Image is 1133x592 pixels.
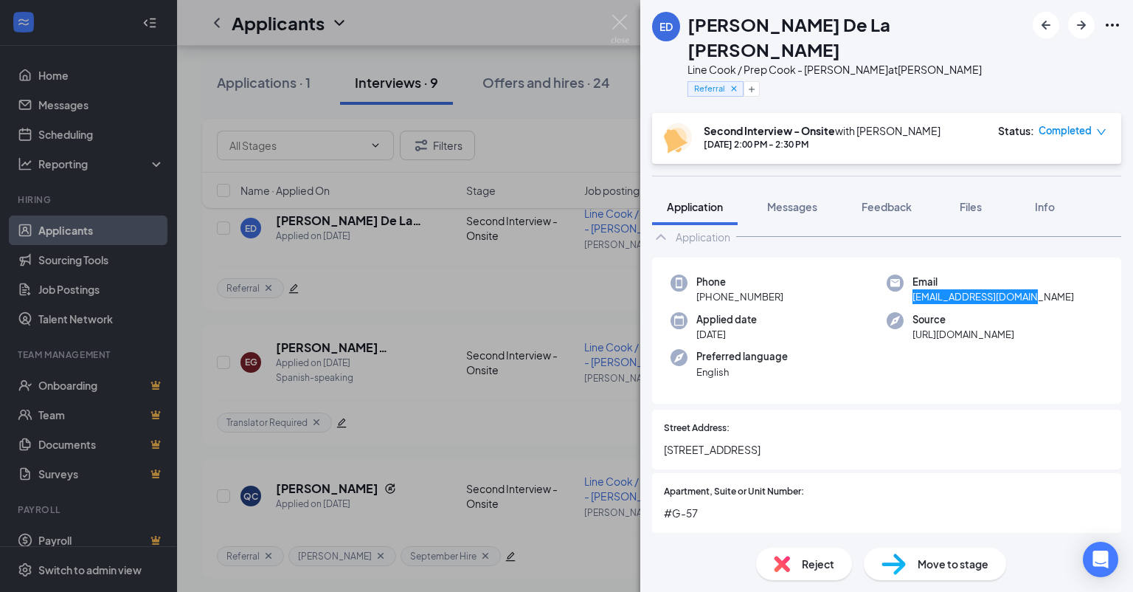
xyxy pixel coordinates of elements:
span: Application [667,200,723,213]
div: ED [659,19,673,34]
div: Line Cook / Prep Cook - [PERSON_NAME] at [PERSON_NAME] [687,62,1025,77]
svg: ChevronUp [652,228,670,246]
span: English [696,365,788,379]
span: Info [1035,200,1055,213]
span: [URL][DOMAIN_NAME] [912,327,1014,342]
span: Email [912,275,1074,289]
span: Applied date [696,312,757,327]
svg: ArrowRight [1073,16,1090,34]
span: [EMAIL_ADDRESS][DOMAIN_NAME] [912,289,1074,304]
button: ArrowLeftNew [1033,12,1059,38]
div: with [PERSON_NAME] [704,123,940,138]
span: Source [912,312,1014,327]
span: Preferred language [696,349,788,364]
span: #G-57 [664,505,1109,521]
span: Referral [694,82,725,94]
span: Feedback [862,200,912,213]
b: Second Interview - Onsite [704,124,835,137]
button: ArrowRight [1068,12,1095,38]
span: down [1096,127,1106,137]
span: [PHONE_NUMBER] [696,289,783,304]
span: Street Address: [664,421,730,436]
svg: Plus [747,85,756,94]
h1: [PERSON_NAME] De La [PERSON_NAME] [687,12,1025,62]
span: Messages [767,200,817,213]
svg: Cross [729,83,739,94]
span: Reject [802,556,834,572]
div: [DATE] 2:00 PM - 2:30 PM [704,138,940,151]
div: Status : [998,123,1034,138]
span: [DATE] [696,327,757,342]
svg: ArrowLeftNew [1037,16,1055,34]
div: Open Intercom Messenger [1083,542,1118,577]
button: Plus [744,81,760,97]
span: [STREET_ADDRESS] [664,441,1109,458]
svg: Ellipses [1103,16,1121,34]
span: Files [960,200,982,213]
span: Apartment, Suite or Unit Number: [664,485,804,499]
span: Move to stage [918,556,988,572]
span: Phone [696,275,783,289]
span: Completed [1039,123,1092,138]
div: Application [676,230,730,244]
